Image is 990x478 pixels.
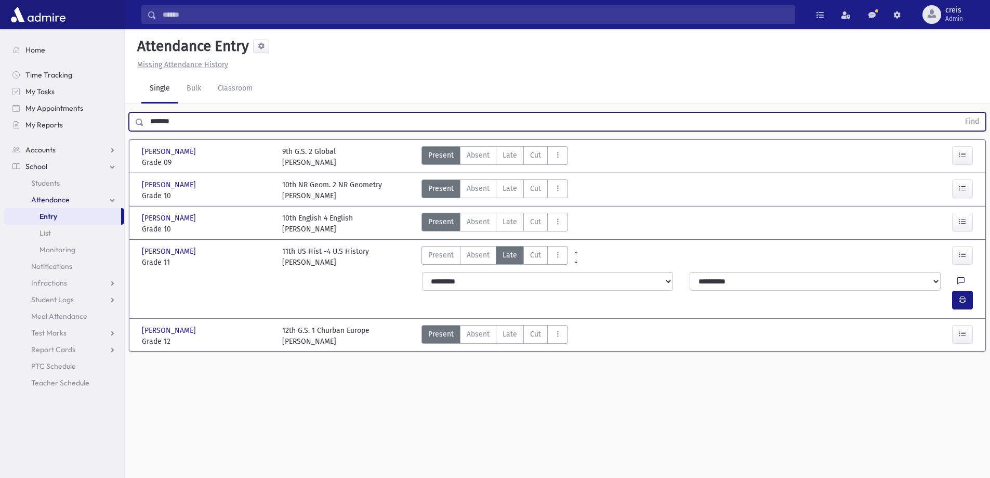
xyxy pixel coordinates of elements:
span: Present [428,329,454,340]
span: Cut [530,250,541,261]
h5: Attendance Entry [133,37,249,55]
span: Late [503,150,517,161]
span: Notifications [31,262,72,271]
a: My Reports [4,117,124,133]
div: AttTypes [421,246,568,268]
a: Monitoring [4,241,124,258]
span: Cut [530,329,541,340]
span: Teacher Schedule [31,378,89,387]
span: Late [503,216,517,227]
div: AttTypes [421,179,568,201]
span: Test Marks [31,328,67,338]
a: Entry [4,208,121,225]
span: Present [428,150,454,161]
span: Time Tracking [25,70,72,80]
span: Home [25,45,45,55]
span: My Appointments [25,104,83,113]
span: Absent [467,216,490,227]
div: 11th US Hist -4 U.S History [PERSON_NAME] [282,246,369,268]
a: Classroom [209,74,261,104]
span: Infractions [31,278,67,288]
a: Students [4,175,124,191]
span: [PERSON_NAME] [142,213,198,224]
div: 9th G.S. 2 Global [PERSON_NAME] [282,146,336,168]
span: creis [945,6,963,15]
span: Present [428,216,454,227]
span: [PERSON_NAME] [142,179,198,190]
span: Attendance [31,195,70,204]
a: Report Cards [4,341,124,358]
span: Student Logs [31,295,74,304]
input: Search [156,5,795,24]
span: [PERSON_NAME] [142,246,198,257]
div: 10th NR Geom. 2 NR Geometry [PERSON_NAME] [282,179,382,201]
a: Single [141,74,178,104]
span: Accounts [25,145,56,154]
span: Cut [530,150,541,161]
span: Absent [467,329,490,340]
div: AttTypes [421,213,568,235]
span: School [25,162,47,171]
div: AttTypes [421,325,568,347]
span: Grade 10 [142,190,272,201]
span: Grade 11 [142,257,272,268]
span: [PERSON_NAME] [142,325,198,336]
span: Absent [467,150,490,161]
span: List [39,228,51,238]
span: Present [428,183,454,194]
span: Grade 09 [142,157,272,168]
u: Missing Attendance History [137,60,228,69]
img: AdmirePro [8,4,68,25]
div: 12th G.S. 1 Churban Europe [PERSON_NAME] [282,325,369,347]
span: Report Cards [31,345,75,354]
a: Test Marks [4,325,124,341]
div: 10th English 4 English [PERSON_NAME] [282,213,353,235]
span: Grade 10 [142,224,272,235]
span: Monitoring [39,245,75,254]
span: Present [428,250,454,261]
span: PTC Schedule [31,361,76,371]
span: My Tasks [25,87,55,96]
a: My Tasks [4,83,124,100]
button: Find [959,113,985,131]
a: My Appointments [4,100,124,117]
span: Cut [530,216,541,227]
span: Entry [39,212,57,221]
a: Home [4,42,124,58]
span: Absent [467,250,490,261]
a: Meal Attendance [4,308,124,325]
span: Late [503,183,517,194]
a: PTC Schedule [4,358,124,374]
span: Students [31,178,60,188]
a: Accounts [4,141,124,158]
span: Late [503,329,517,340]
a: Bulk [178,74,209,104]
span: Cut [530,183,541,194]
a: Missing Attendance History [133,60,228,69]
span: Absent [467,183,490,194]
div: AttTypes [421,146,568,168]
a: Student Logs [4,291,124,308]
span: My Reports [25,120,63,130]
a: Notifications [4,258,124,275]
a: Teacher Schedule [4,374,124,391]
a: School [4,158,124,175]
a: Attendance [4,191,124,208]
a: List [4,225,124,241]
span: Grade 12 [142,336,272,347]
span: Late [503,250,517,261]
span: Admin [945,15,963,23]
span: [PERSON_NAME] [142,146,198,157]
a: Time Tracking [4,67,124,83]
a: Infractions [4,275,124,291]
span: Meal Attendance [31,312,87,321]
